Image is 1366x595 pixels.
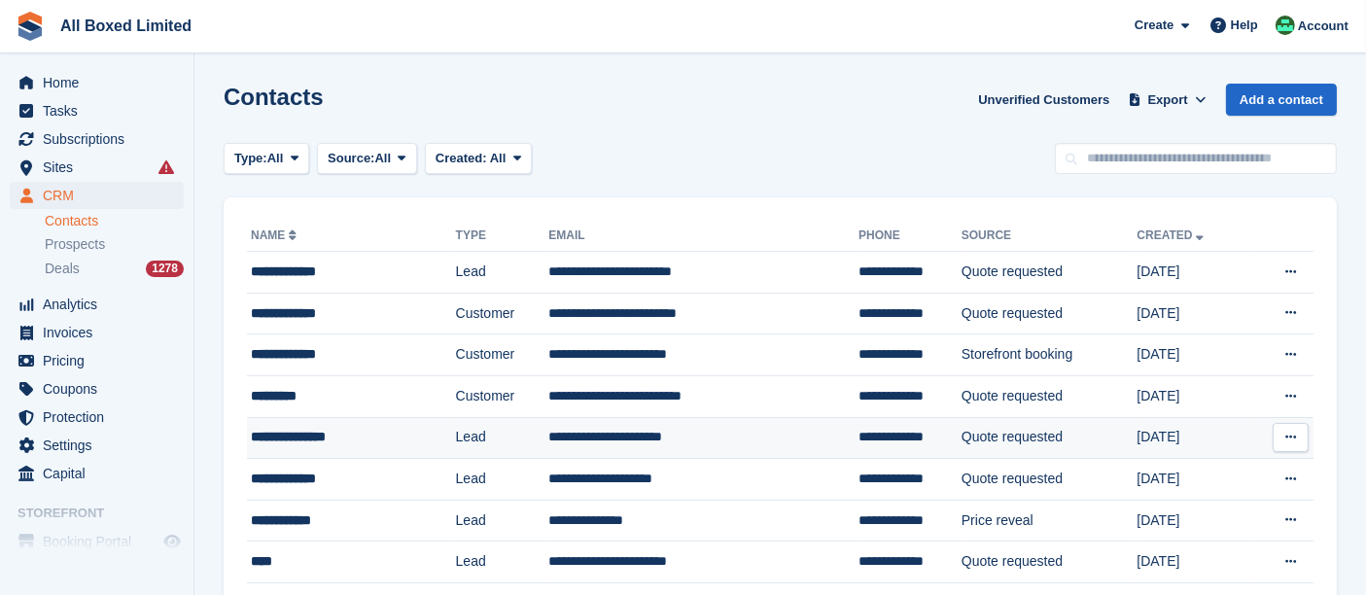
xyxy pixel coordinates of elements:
[1137,417,1248,459] td: [DATE]
[43,319,159,346] span: Invoices
[456,459,549,501] td: Lead
[962,221,1138,252] th: Source
[43,375,159,402] span: Coupons
[425,143,532,175] button: Created: All
[456,334,549,376] td: Customer
[548,221,858,252] th: Email
[962,334,1138,376] td: Storefront booking
[1137,375,1248,417] td: [DATE]
[10,69,184,96] a: menu
[456,252,549,294] td: Lead
[43,154,159,181] span: Sites
[224,143,309,175] button: Type: All
[43,432,159,459] span: Settings
[10,460,184,487] a: menu
[10,97,184,124] a: menu
[10,375,184,402] a: menu
[251,228,300,242] a: Name
[436,151,487,165] span: Created:
[1226,84,1337,116] a: Add a contact
[43,97,159,124] span: Tasks
[16,12,45,41] img: stora-icon-8386f47178a22dfd0bd8f6a31ec36ba5ce8667c1dd55bd0f319d3a0aa187defe.svg
[962,417,1138,459] td: Quote requested
[43,291,159,318] span: Analytics
[456,375,549,417] td: Customer
[456,221,549,252] th: Type
[317,143,417,175] button: Source: All
[10,125,184,153] a: menu
[456,417,549,459] td: Lead
[43,182,159,209] span: CRM
[234,149,267,168] span: Type:
[962,375,1138,417] td: Quote requested
[490,151,507,165] span: All
[45,234,184,255] a: Prospects
[1231,16,1258,35] span: Help
[224,84,324,110] h1: Contacts
[45,259,184,279] a: Deals 1278
[10,403,184,431] a: menu
[158,159,174,175] i: Smart entry sync failures have occurred
[970,84,1117,116] a: Unverified Customers
[10,319,184,346] a: menu
[45,260,80,278] span: Deals
[43,69,159,96] span: Home
[267,149,284,168] span: All
[1137,459,1248,501] td: [DATE]
[1125,84,1210,116] button: Export
[43,460,159,487] span: Capital
[1137,500,1248,542] td: [DATE]
[18,504,193,523] span: Storefront
[10,291,184,318] a: menu
[1298,17,1348,36] span: Account
[1137,293,1248,334] td: [DATE]
[10,347,184,374] a: menu
[160,530,184,553] a: Preview store
[1137,334,1248,376] td: [DATE]
[53,10,199,42] a: All Boxed Limited
[43,347,159,374] span: Pricing
[1135,16,1173,35] span: Create
[858,221,962,252] th: Phone
[962,459,1138,501] td: Quote requested
[43,528,159,555] span: Booking Portal
[146,261,184,277] div: 1278
[962,293,1138,334] td: Quote requested
[1148,90,1188,110] span: Export
[10,154,184,181] a: menu
[962,500,1138,542] td: Price reveal
[1137,228,1208,242] a: Created
[10,528,184,555] a: menu
[456,500,549,542] td: Lead
[1276,16,1295,35] img: Enquiries
[10,432,184,459] a: menu
[10,182,184,209] a: menu
[1137,252,1248,294] td: [DATE]
[1137,542,1248,583] td: [DATE]
[375,149,392,168] span: All
[962,252,1138,294] td: Quote requested
[456,293,549,334] td: Customer
[45,235,105,254] span: Prospects
[45,212,184,230] a: Contacts
[456,542,549,583] td: Lead
[43,125,159,153] span: Subscriptions
[43,403,159,431] span: Protection
[962,542,1138,583] td: Quote requested
[328,149,374,168] span: Source:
